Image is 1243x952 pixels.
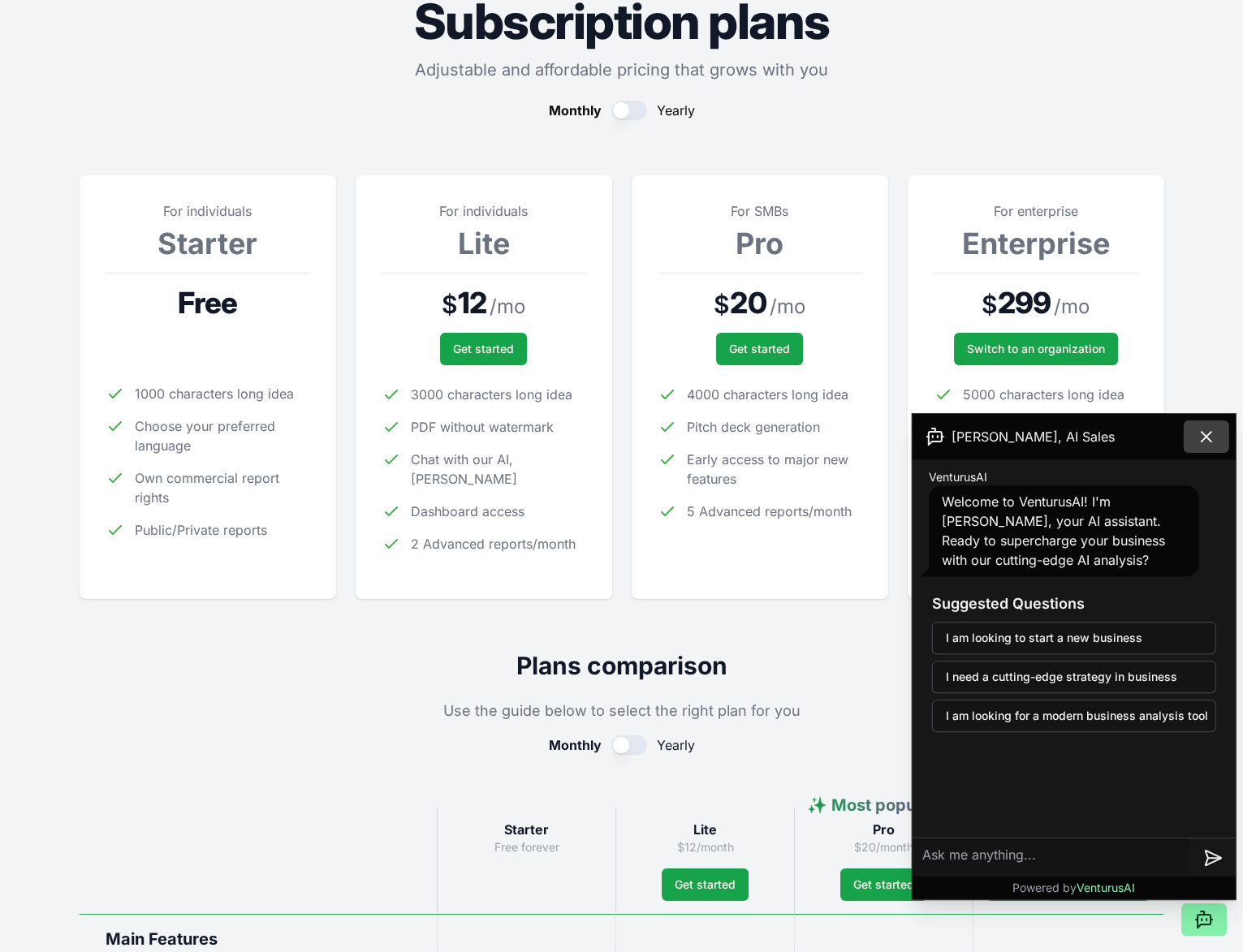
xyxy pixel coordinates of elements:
[840,868,927,901] button: Get started
[662,868,749,901] button: Get started
[932,622,1216,654] button: I am looking to start a new business
[629,820,781,839] h3: Lite
[80,700,1164,722] p: Use the guide below to select the right plan for you
[411,502,524,521] span: Dashboard access
[106,227,310,260] h3: Starter
[657,101,695,120] span: Yearly
[451,839,602,855] p: Free forever
[411,534,576,554] span: 2 Advanced reports/month
[549,735,602,755] span: Monthly
[932,700,1216,732] button: I am looking for a modern business analysis tool
[716,333,803,365] button: Get started
[411,450,586,489] span: Chat with our AI, [PERSON_NAME]
[934,227,1138,260] h3: Enterprise
[954,333,1118,365] a: Switch to an organization
[687,450,862,489] span: Early access to major new features
[770,294,805,320] span: / mo
[1077,881,1135,894] span: VenturusAI
[934,201,1138,221] p: For enterprise
[411,417,554,437] span: PDF without watermark
[442,290,458,319] span: $
[714,290,730,319] span: $
[730,286,766,319] span: 20
[451,820,602,839] h3: Starter
[963,385,1124,404] span: 5000 characters long idea
[675,877,736,893] span: Get started
[135,384,294,403] span: 1000 characters long idea
[106,201,310,221] p: For individuals
[808,839,960,855] p: $20/month
[178,286,237,319] span: Free
[932,661,1216,693] button: I need a cutting-edge strategy in business
[490,294,525,320] span: / mo
[1012,880,1135,896] p: Powered by
[808,820,960,839] h3: Pro
[453,341,514,357] span: Get started
[942,493,1165,568] span: Welcome to VenturusAI! I'm [PERSON_NAME], your AI assistant. Ready to supercharge your business w...
[1054,294,1090,320] span: / mo
[982,290,998,319] span: $
[440,333,527,365] button: Get started
[80,914,437,950] div: Main Features
[658,201,862,221] p: For SMBs
[952,427,1115,446] span: [PERSON_NAME], AI Sales
[853,877,914,893] span: Get started
[929,469,987,485] span: VenturusAI
[658,227,862,260] h3: Pro
[629,839,781,855] p: $12/month
[135,416,310,455] span: Choose your preferred language
[411,385,572,404] span: 3000 characters long idea
[382,227,586,260] h3: Lite
[807,795,960,815] span: ✨ Most popular ✨
[687,385,848,404] span: 4000 characters long idea
[729,341,790,357] span: Get started
[657,735,695,755] span: Yearly
[687,417,820,437] span: Pitch deck generation
[549,101,602,120] span: Monthly
[998,286,1051,319] span: 299
[458,286,486,319] span: 12
[687,502,852,521] span: 5 Advanced reports/month
[382,201,586,221] p: For individuals
[80,651,1164,680] h2: Plans comparison
[932,592,1216,615] h3: Suggested Questions
[80,58,1164,81] p: Adjustable and affordable pricing that grows with you
[135,468,310,507] span: Own commercial report rights
[135,520,267,540] span: Public/Private reports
